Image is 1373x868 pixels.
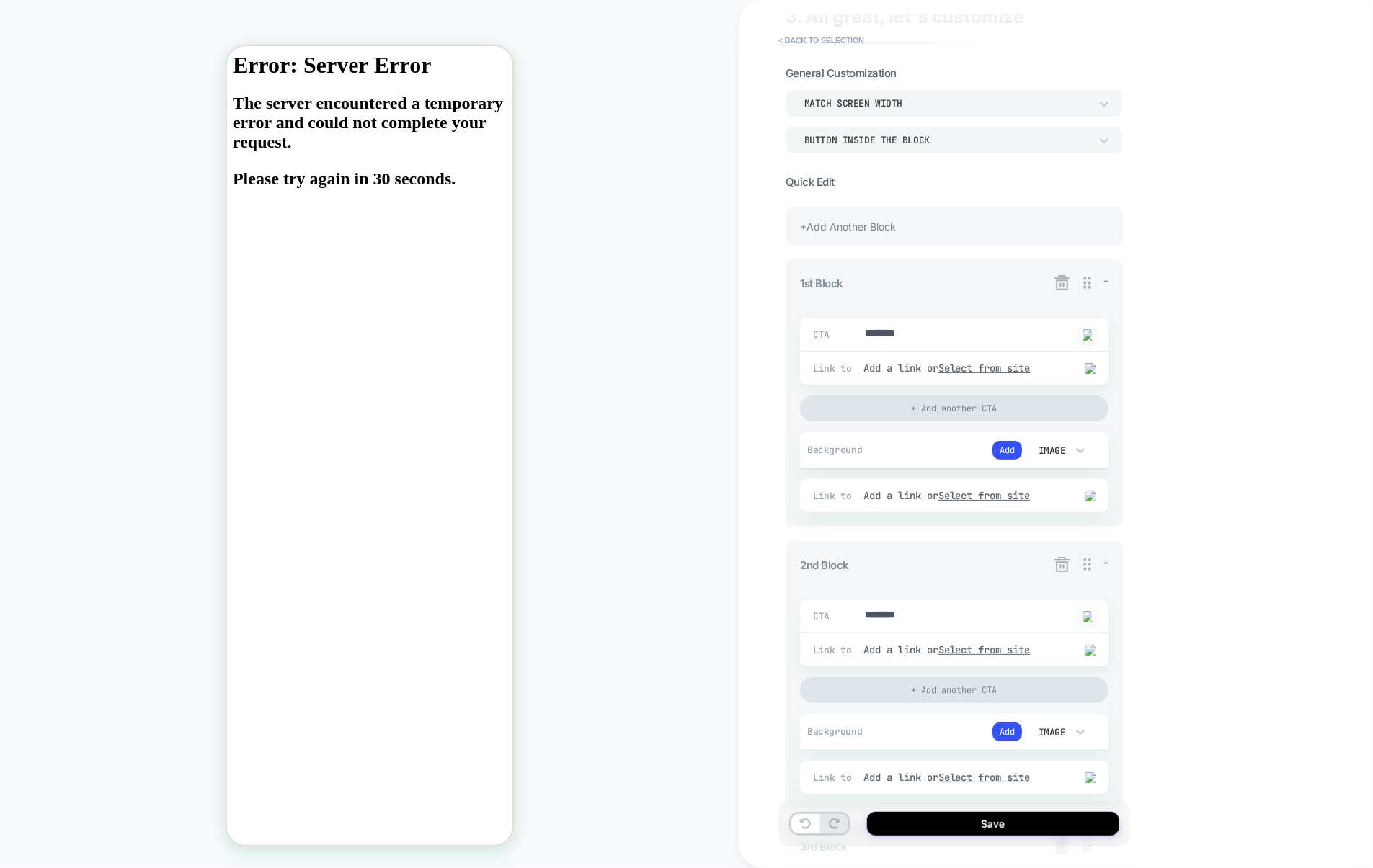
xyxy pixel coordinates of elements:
div: + Add another CTA [800,395,1108,421]
div: Add a link or [863,643,1059,656]
span: CTA [813,610,831,622]
img: edit [1085,363,1096,374]
div: Match Screen Width [804,97,1090,109]
span: - [1103,555,1108,569]
u: Select from site [938,643,1031,656]
p: Please try again in 30 seconds. [6,123,280,143]
span: Link to [813,362,856,375]
u: Select from site [938,771,1031,784]
button: Save [867,812,1119,836]
img: edit with ai [1083,329,1092,341]
div: Image [1036,726,1066,738]
img: edit [1085,645,1096,656]
div: Add a link or [863,362,1059,375]
span: - [1103,274,1108,287]
span: 2nd Block [800,558,849,572]
div: Button inside the block [804,134,1090,146]
span: Quick Edit [786,175,835,189]
div: Add a link or [863,489,1059,502]
div: Add a link or [863,771,1059,784]
u: Select from site [938,362,1031,375]
button: Add [992,441,1022,460]
span: Background [807,444,879,456]
img: edit [1085,772,1096,783]
span: General Customization [786,66,897,80]
h1: Error: Server Error [6,6,280,32]
span: Background [807,725,879,738]
div: +Add Another Block [786,207,1123,245]
button: Add [992,722,1022,741]
h2: The server encountered a temporary error and could not complete your request. [6,48,280,143]
span: CTA [813,328,831,341]
div: Image [1036,444,1066,457]
span: Link to [813,644,856,656]
span: Link to [813,771,856,784]
img: edit [1085,491,1096,501]
span: Link to [813,490,856,502]
div: + Add another CTA [800,677,1108,703]
u: Select from site [938,489,1031,502]
img: edit with ai [1083,611,1092,622]
span: 1st Block [800,277,843,290]
span: 3. All great, let's customize [786,6,1024,27]
button: < Back to selection [771,29,871,52]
